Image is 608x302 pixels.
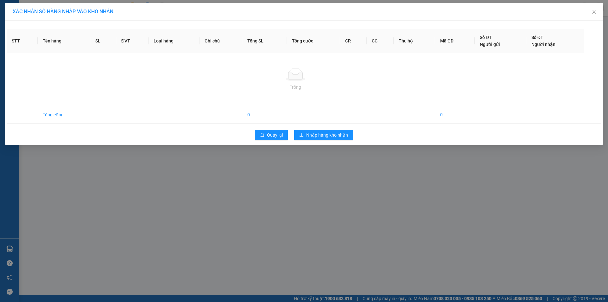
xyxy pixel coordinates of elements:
th: Thu hộ [394,29,435,53]
span: PHIẾU GIAO HÀNG [18,28,68,35]
th: Tên hàng [38,29,90,53]
span: XÁC NHẬN SỐ HÀNG NHẬP VÀO KHO NHẬN [13,9,113,15]
div: Trống [12,84,579,91]
th: Mã GD [435,29,475,53]
th: STT [7,29,38,53]
th: Loại hàng [149,29,199,53]
td: Tổng cộng [38,106,90,124]
span: THẢO CMND: [14,41,43,46]
span: Quận 10 [9,23,26,28]
td: 0 [242,106,287,124]
span: [DATE] [71,3,84,8]
strong: N.gửi: [2,41,43,46]
span: 18:08 [58,3,70,8]
td: 0 [435,106,475,124]
span: Nhập hàng kho nhận [306,132,348,138]
strong: VP: SĐT: [2,23,61,28]
span: em việt ( [PERSON_NAME] CMND: [18,46,87,51]
button: rollbackQuay lại [255,130,288,140]
button: Close [585,3,603,21]
strong: N.nhận: [2,46,87,51]
span: Q102509110064 [11,3,45,8]
th: CR [340,29,367,53]
span: Người nhận [531,42,555,47]
th: Tổng cước [287,29,340,53]
th: ĐVT [116,29,149,53]
th: SL [90,29,116,53]
span: download [299,133,304,138]
strong: CTY XE KHÁCH [27,8,68,15]
span: Quay lại [267,132,283,138]
th: Ghi chú [199,29,243,53]
th: Tổng SL [242,29,287,53]
span: Người gửi [480,42,500,47]
th: CC [367,29,394,53]
span: close [592,9,597,14]
span: Số ĐT [480,35,492,40]
strong: THIÊN PHÁT ĐẠT [2,16,48,23]
span: 0907696988 [36,23,61,28]
span: rollback [260,133,264,138]
button: downloadNhập hàng kho nhận [294,130,353,140]
span: Số ĐT [531,35,543,40]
